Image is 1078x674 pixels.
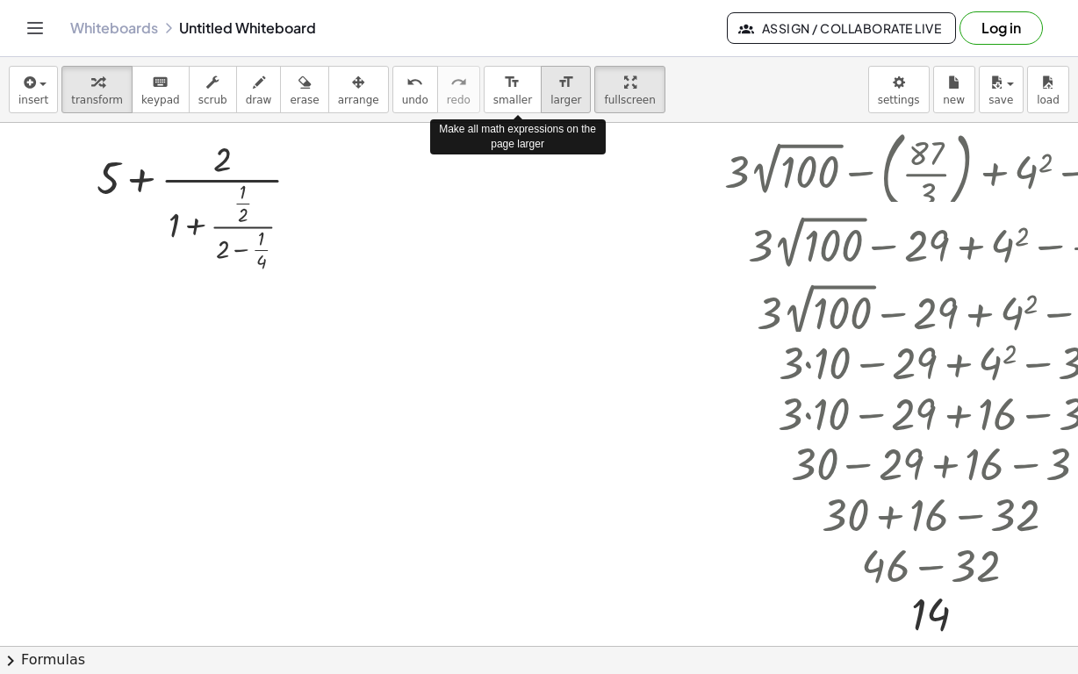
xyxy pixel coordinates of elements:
span: draw [246,94,272,106]
button: transform [61,66,133,113]
span: larger [550,94,581,106]
button: settings [868,66,930,113]
button: scrub [189,66,237,113]
div: Make all math expressions on the page larger [430,119,606,154]
span: insert [18,94,48,106]
button: Assign / Collaborate Live [727,12,956,44]
span: Assign / Collaborate Live [742,20,941,36]
button: insert [9,66,58,113]
span: new [943,94,965,106]
button: redoredo [437,66,480,113]
i: format_size [504,72,521,93]
span: settings [878,94,920,106]
button: Toggle navigation [21,14,49,42]
button: keyboardkeypad [132,66,190,113]
button: erase [280,66,328,113]
a: Whiteboards [70,19,158,37]
span: arrange [338,94,379,106]
button: Log in [959,11,1043,45]
span: fullscreen [604,94,655,106]
button: new [933,66,975,113]
span: load [1037,94,1060,106]
button: load [1027,66,1069,113]
button: arrange [328,66,389,113]
i: undo [406,72,423,93]
i: keyboard [152,72,169,93]
button: format_sizesmaller [484,66,542,113]
span: transform [71,94,123,106]
i: redo [450,72,467,93]
span: smaller [493,94,532,106]
button: format_sizelarger [541,66,591,113]
span: save [988,94,1013,106]
button: draw [236,66,282,113]
button: undoundo [392,66,438,113]
span: keypad [141,94,180,106]
span: erase [290,94,319,106]
i: format_size [557,72,574,93]
button: fullscreen [594,66,665,113]
button: save [979,66,1024,113]
span: undo [402,94,428,106]
span: scrub [198,94,227,106]
span: redo [447,94,471,106]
